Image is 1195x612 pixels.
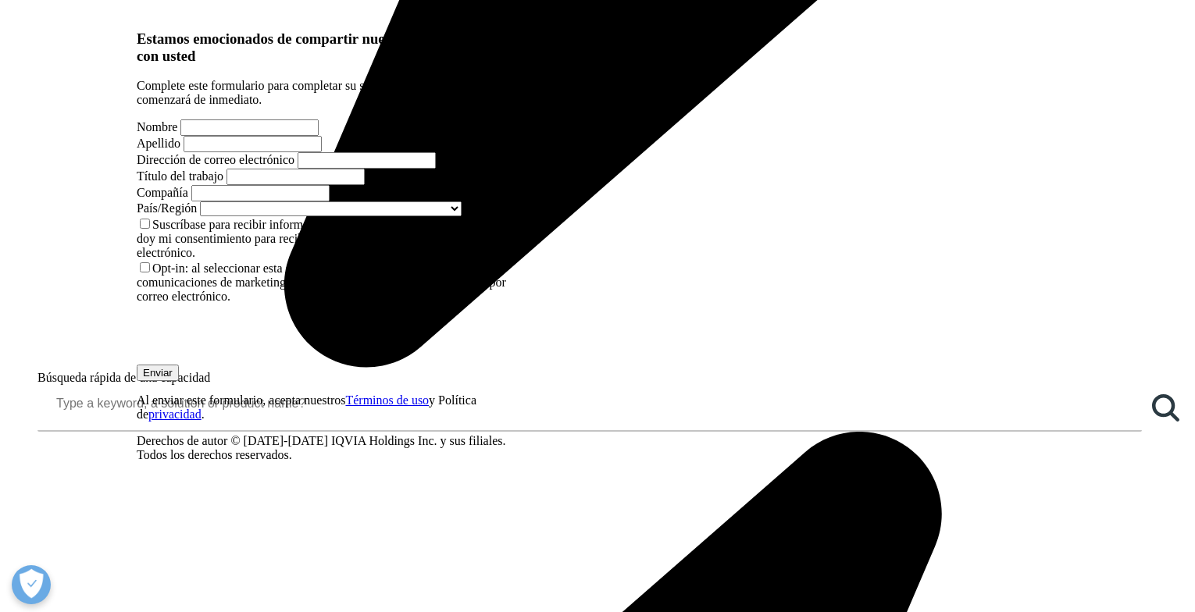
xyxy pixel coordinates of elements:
[137,365,179,381] input: Enviar
[12,565,51,604] button: Abrir preferencias
[137,153,294,166] label: Dirección de correo electrónico
[137,218,515,259] font: Suscríbase para recibir informes del instituto: al seleccionar esta casilla, doy mi consentimient...
[137,201,197,215] label: País/Región
[137,137,180,150] label: Apellido
[137,30,515,65] h3: Estamos emocionados de compartir nuestras últimas ideas con usted
[140,262,150,272] input: Opt-in: al seleccionar esta casilla, doy mi consentimiento para recibir comunicaciones de marketi...
[137,79,515,107] p: Complete este formulario para completar su solicitud y su descarga comenzará de inmediato.
[345,393,429,407] a: Términos de uso
[137,393,515,422] p: Al enviar este formulario, acepta nuestros y Política de .
[137,304,374,365] iframe: reCAPTCHA
[148,407,202,421] a: privacidad
[37,371,210,384] span: Búsqueda rápida de una capacidad
[140,219,150,229] input: Suscríbase para recibir informes del instituto: al seleccionar esta casilla, doy mi consentimient...
[137,169,223,183] label: Título del trabajo
[137,262,506,303] font: Opt-in: al seleccionar esta casilla, doy mi consentimiento para recibir comunicaciones de marketi...
[37,385,1142,422] input: Search
[1142,385,1189,432] a: Search
[1152,394,1179,422] svg: Search
[137,434,515,462] p: Derechos de autor © [DATE]-[DATE] IQVIA Holdings Inc. y sus filiales. Todos los derechos reservados.
[137,120,177,133] label: Nombre
[137,186,188,199] label: Compañía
